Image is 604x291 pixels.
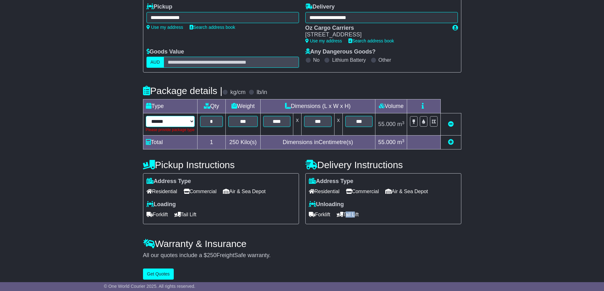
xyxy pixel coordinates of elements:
label: kg/cm [230,89,245,96]
td: Weight [226,99,260,113]
label: Unloading [309,201,344,208]
span: 55.000 [378,139,396,145]
span: Tail Lift [174,210,197,219]
span: Residential [146,187,177,196]
h4: Delivery Instructions [305,160,461,170]
td: Volume [375,99,407,113]
h4: Package details | [143,85,223,96]
a: Search address book [348,38,394,43]
label: Address Type [146,178,191,185]
span: m [397,121,405,127]
div: Oz Cargo Carriers [305,25,446,32]
h4: Pickup Instructions [143,160,299,170]
a: Search address book [190,25,235,30]
label: AUD [146,57,164,68]
span: Air & Sea Depot [223,187,266,196]
td: Type [143,99,197,113]
span: 55.000 [378,121,396,127]
td: x [293,113,302,136]
div: All our quotes include a $ FreightSafe warranty. [143,252,461,259]
label: Goods Value [146,48,184,55]
label: Loading [146,201,176,208]
label: No [313,57,320,63]
button: Get Quotes [143,269,174,280]
span: Residential [309,187,340,196]
span: Commercial [184,187,217,196]
a: Use my address [305,38,342,43]
td: 1 [197,136,226,149]
span: Tail Lift [337,210,359,219]
td: Kilo(s) [226,136,260,149]
td: Dimensions in Centimetre(s) [260,136,375,149]
sup: 3 [402,138,405,143]
div: [STREET_ADDRESS] [305,31,446,38]
span: Commercial [346,187,379,196]
a: Remove this item [448,121,454,127]
label: Delivery [305,3,335,10]
h4: Warranty & Insurance [143,238,461,249]
sup: 3 [402,120,405,125]
label: Other [379,57,391,63]
span: 250 [229,139,239,145]
span: m [397,139,405,145]
td: Total [143,136,197,149]
span: © One World Courier 2025. All rights reserved. [104,284,196,289]
td: x [334,113,342,136]
td: Qty [197,99,226,113]
label: Address Type [309,178,354,185]
td: Dimensions (L x W x H) [260,99,375,113]
a: Use my address [146,25,183,30]
label: Any Dangerous Goods? [305,48,376,55]
span: Air & Sea Depot [385,187,428,196]
label: Pickup [146,3,172,10]
span: 250 [207,252,217,258]
div: Please provide package type [146,127,195,133]
label: Lithium Battery [332,57,366,63]
a: Add new item [448,139,454,145]
span: Forklift [309,210,330,219]
label: lb/in [257,89,267,96]
span: Forklift [146,210,168,219]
